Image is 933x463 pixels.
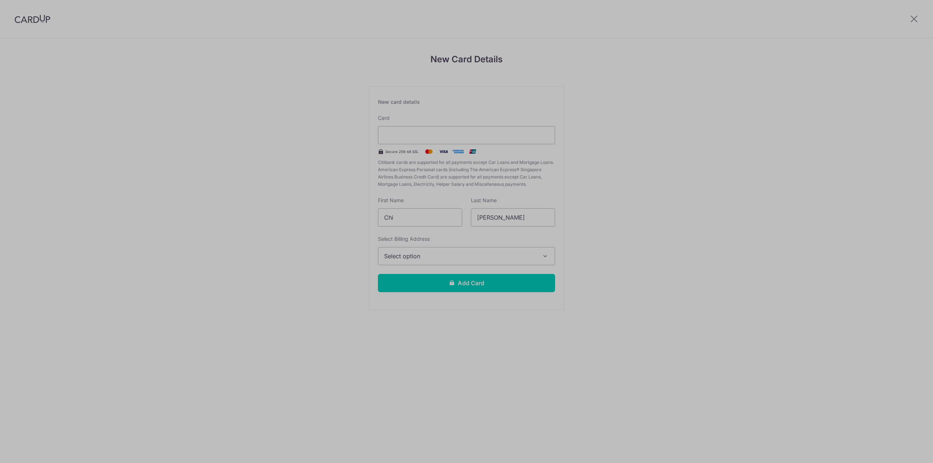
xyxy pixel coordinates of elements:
input: Cardholder First Name [378,208,462,227]
img: CardUp [15,15,50,23]
label: Select Billing Address [378,235,430,243]
button: Add Card [378,274,555,292]
label: First Name [378,197,404,204]
img: .alt.unionpay [465,147,480,156]
span: Citibank cards are supported for all payments except Car Loans and Mortgage Loans. American Expre... [378,159,555,188]
label: Card [378,114,390,122]
iframe: Secure card payment input frame [384,131,549,140]
button: Select option [378,247,555,265]
img: .alt.amex [451,147,465,156]
input: Cardholder Last Name [471,208,555,227]
span: Secure 256-bit SSL [385,149,419,154]
span: Select option [384,252,536,260]
label: Last Name [471,197,497,204]
img: Visa [436,147,451,156]
div: New card details [378,98,555,106]
img: Mastercard [422,147,436,156]
h4: New Card Details [369,53,564,66]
